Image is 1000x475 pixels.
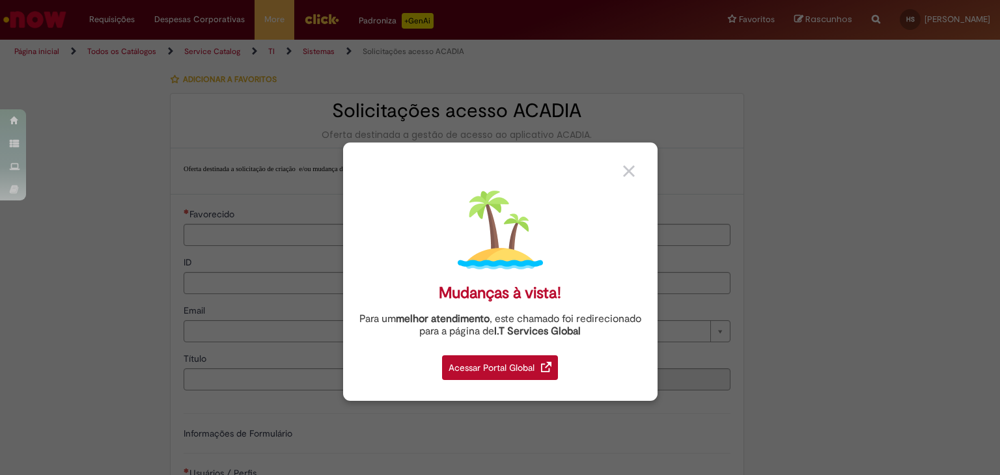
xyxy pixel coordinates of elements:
[623,165,635,177] img: close_button_grey.png
[442,355,558,380] div: Acessar Portal Global
[494,318,581,338] a: I.T Services Global
[458,187,543,273] img: island.png
[442,348,558,380] a: Acessar Portal Global
[439,284,561,303] div: Mudanças à vista!
[541,362,551,372] img: redirect_link.png
[353,313,648,338] div: Para um , este chamado foi redirecionado para a página de
[396,312,490,325] strong: melhor atendimento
